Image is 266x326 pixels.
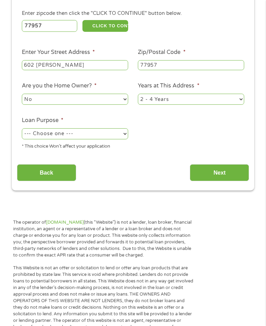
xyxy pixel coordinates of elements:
[22,20,78,32] input: Enter Zipcode (e.g 01510)
[46,220,84,225] a: [DOMAIN_NAME]
[13,219,194,258] p: The operator of (this “Website”) is not a lender, loan broker, financial institution, an agent or...
[138,82,199,90] label: Years at This Address
[22,141,128,150] div: * This choice Won’t affect your application
[17,164,76,181] input: Back
[190,164,249,181] input: Next
[82,20,128,32] button: CLICK TO CONTINUE
[22,49,95,56] label: Enter Your Street Address
[22,82,97,90] label: Are you the Home Owner?
[22,60,128,71] input: 1 Main Street
[138,49,185,56] label: Zip/Postal Code
[22,117,63,124] label: Loan Purpose
[22,10,244,17] div: Enter zipcode then click the "CLICK TO CONTINUE" button below.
